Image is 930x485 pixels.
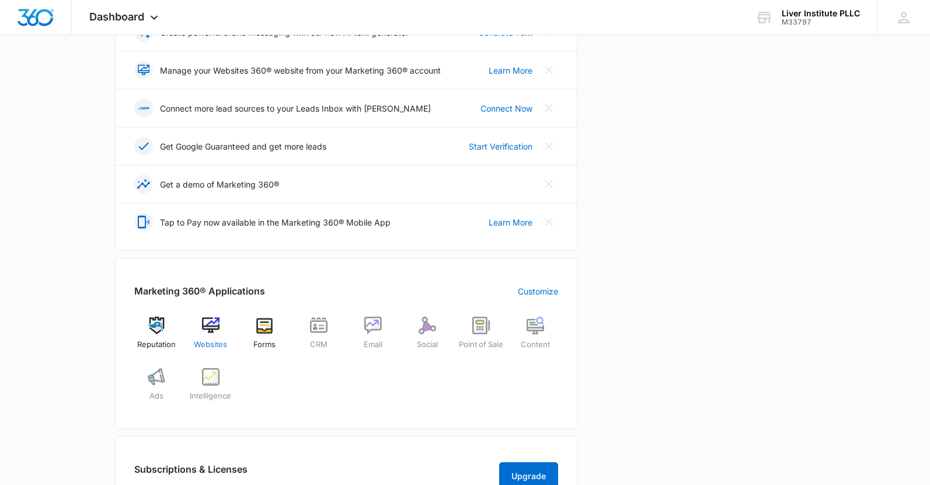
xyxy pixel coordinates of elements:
a: Email [351,317,396,359]
a: Learn More [489,216,532,228]
p: Get a demo of Marketing 360® [160,178,279,190]
p: Manage your Websites 360® website from your Marketing 360® account [160,64,441,77]
span: Intelligence [190,390,231,402]
span: Forms [253,339,276,351]
div: account id [782,18,860,26]
a: Websites [188,317,233,359]
span: Dashboard [89,11,144,23]
a: Ads [134,368,179,410]
p: Connect more lead sources to your Leads Inbox with [PERSON_NAME] [160,102,431,115]
a: Connect Now [480,102,532,115]
a: Start Verification [469,140,532,153]
h2: Marketing 360® Applications [134,284,265,298]
a: Forms [242,317,287,359]
span: Point of Sale [459,339,503,351]
span: Websites [194,339,227,351]
span: CRM [310,339,328,351]
span: Ads [149,390,163,402]
button: Close [539,137,558,155]
button: Close [539,175,558,193]
button: Close [539,61,558,79]
a: Point of Sale [459,317,504,359]
a: Learn More [489,64,532,77]
p: Tap to Pay now available in the Marketing 360® Mobile App [160,216,391,228]
button: Close [539,213,558,231]
a: Reputation [134,317,179,359]
div: account name [782,9,860,18]
a: CRM [297,317,342,359]
span: Social [417,339,438,351]
a: Social [405,317,450,359]
p: Get Google Guaranteed and get more leads [160,140,326,153]
a: Content [513,317,558,359]
span: Reputation [137,339,176,351]
span: Email [364,339,382,351]
a: Customize [518,285,558,297]
span: Content [521,339,550,351]
button: Close [539,99,558,117]
a: Intelligence [188,368,233,410]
